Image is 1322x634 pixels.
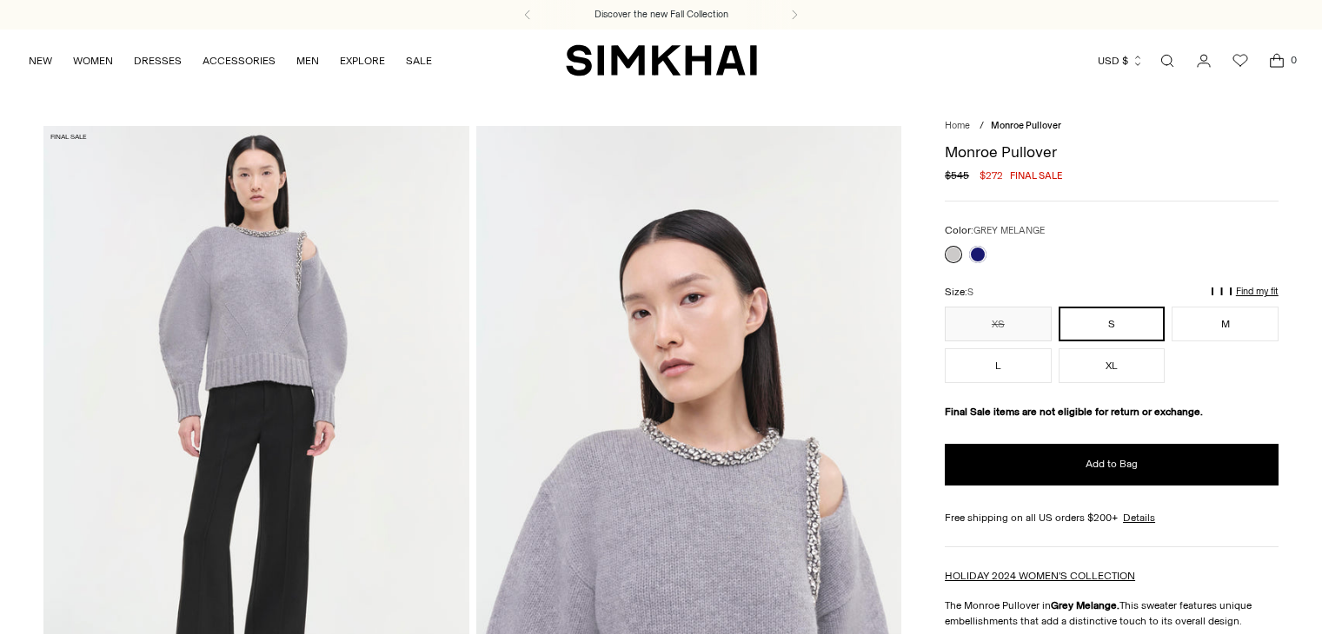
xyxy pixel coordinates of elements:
a: ACCESSORIES [203,42,276,80]
a: Go to the account page [1186,43,1221,78]
span: $272 [980,168,1003,183]
a: WOMEN [73,42,113,80]
button: Add to Bag [945,444,1279,485]
div: / [980,119,984,134]
span: 0 [1285,52,1301,68]
span: Add to Bag [1086,457,1138,472]
button: M [1172,307,1279,341]
a: Details [1123,510,1155,525]
div: Free shipping on all US orders $200+ [945,510,1279,525]
a: SALE [406,42,432,80]
label: Color: [945,222,1045,239]
a: NEW [29,42,52,80]
a: EXPLORE [340,42,385,80]
a: Home [945,120,970,131]
button: USD $ [1098,42,1144,80]
a: Wishlist [1223,43,1258,78]
a: SIMKHAI [566,43,757,77]
s: $545 [945,168,969,183]
span: Monroe Pullover [991,120,1061,131]
button: XL [1059,348,1166,383]
a: Discover the new Fall Collection [595,8,728,22]
nav: breadcrumbs [945,119,1279,134]
a: HOLIDAY 2024 WOMEN'S COLLECTION [945,570,1135,582]
button: L [945,348,1052,383]
button: XS [945,307,1052,341]
span: GREY MELANGE [973,225,1045,236]
a: Open cart modal [1259,43,1294,78]
button: S [1059,307,1166,341]
span: S [967,287,973,298]
p: The Monroe Pullover in This sweater features unique embellishments that add a distinctive touch t... [945,598,1279,629]
a: MEN [296,42,319,80]
label: Size: [945,284,973,300]
h1: Monroe Pullover [945,144,1279,160]
strong: Grey Melange. [1051,599,1119,611]
a: DRESSES [134,42,182,80]
strong: Final Sale items are not eligible for return or exchange. [945,406,1203,418]
a: Open search modal [1150,43,1185,78]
